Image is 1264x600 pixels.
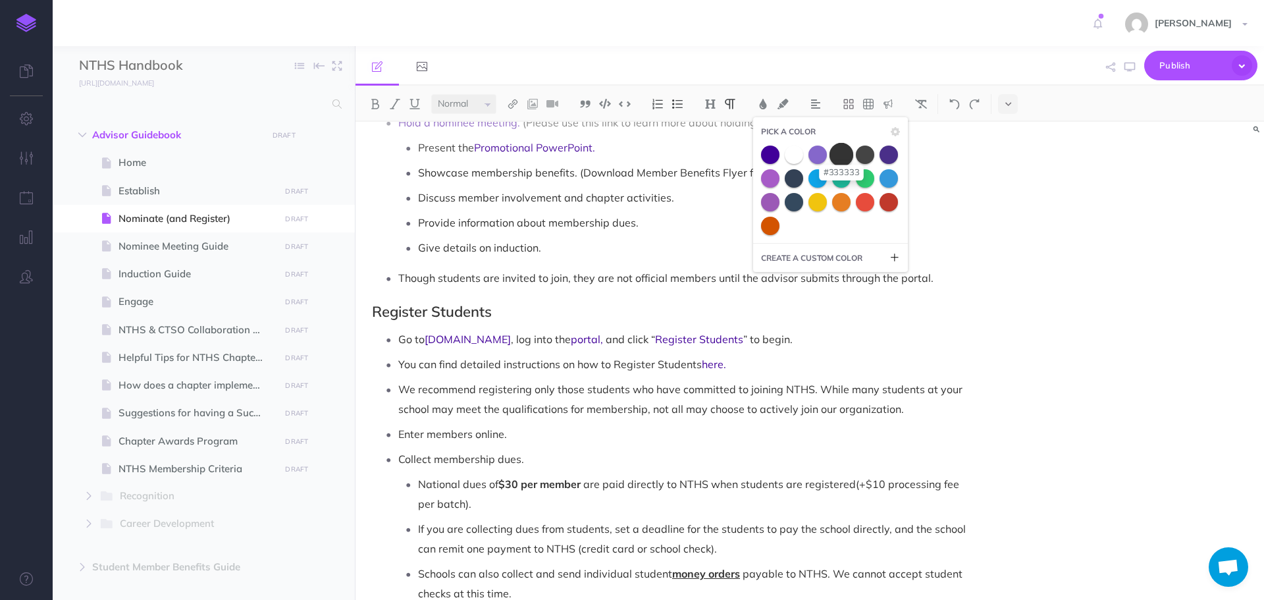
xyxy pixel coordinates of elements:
[280,211,313,227] button: DRAFT
[425,333,511,346] a: [DOMAIN_NAME]
[118,433,276,449] span: Chapter Awards Program
[285,298,308,306] small: DRAFT
[118,294,276,310] span: Engage
[724,358,726,371] span: .
[606,333,655,346] span: and click “
[507,99,519,109] img: Link button
[285,381,308,390] small: DRAFT
[398,271,934,285] span: Though students are invited to join, they are not official members until the advisor submits thro...
[118,461,276,477] span: NTHS Membership Criteria
[571,333,600,346] a: portal
[862,99,874,109] img: Create table button
[949,99,961,109] img: Undo
[118,322,276,338] span: NTHS & CTSO Collaboration Guide
[619,99,631,109] img: Inline code button
[418,191,674,204] span: Discuss member involvement and chapter activities.
[398,452,524,466] span: Collect membership dues.
[285,409,308,418] small: DRAFT
[527,99,539,109] img: Add image button
[273,131,296,140] small: DRAFT
[915,99,927,109] img: Clear styles button
[409,99,421,109] img: Underline button
[285,326,308,335] small: DRAFT
[267,128,300,143] button: DRAFT
[511,333,571,346] span: , log into the
[92,559,259,575] span: Student Member Benefits Guide
[118,350,276,366] span: Helpful Tips for NTHS Chapter Officers
[1144,51,1257,80] button: Publish
[79,56,234,76] input: Documentation Name
[757,99,769,109] img: Text color button
[523,116,858,129] span: (Please use this link to learn more about holding a nominee meeting.)
[118,238,276,254] span: Nominee Meeting Guide
[118,405,276,421] span: Suggestions for having a Successful Chapter
[285,242,308,251] small: DRAFT
[280,434,313,449] button: DRAFT
[418,241,541,254] span: Give details on induction.
[79,92,325,116] input: Search
[777,99,789,109] img: Text background color button
[118,266,276,282] span: Induction Guide
[118,377,276,393] span: How does a chapter implement the Core Four Objectives?
[398,333,425,346] span: Go to
[280,294,313,310] button: DRAFT
[672,567,740,580] span: money orders
[280,406,313,421] button: DRAFT
[418,166,772,179] span: Showcase membership benefits. (Download Member Benefits Flyer from
[600,333,603,346] span: ,
[418,477,962,510] span: are paid directly to NTHS when students are registered
[398,358,702,371] span: You can find detailed instructions on how to Register Students
[285,187,308,196] small: DRAFT
[118,211,276,227] span: Nominate (and Register)
[671,99,683,109] img: Unordered list button
[1125,13,1148,36] img: e15ca27c081d2886606c458bc858b488.jpg
[120,516,256,533] span: Career Development
[599,99,611,109] img: Code block button
[280,323,313,338] button: DRAFT
[418,141,474,154] span: Present the
[655,333,743,346] a: Register Students
[16,14,36,32] img: logo-mark.svg
[702,358,724,371] span: here
[579,99,591,109] img: Blockquote button
[474,141,592,154] a: Promotional PowerPoint
[1148,17,1238,29] span: [PERSON_NAME]
[398,379,975,419] p: We recommend registering only those students who have committed to joining NTHS. While many stude...
[285,437,308,446] small: DRAFT
[280,267,313,282] button: DRAFT
[810,99,822,109] img: Alignment dropdown menu button
[761,252,862,264] small: CREATE A CUSTOM COLOR
[118,183,276,199] span: Establish
[546,99,558,109] img: Add video button
[498,477,581,491] span: $30 per member
[418,522,968,555] span: If you are collecting dues from students, set a deadline for the students to pay the school direc...
[280,378,313,393] button: DRAFT
[53,76,167,89] a: [URL][DOMAIN_NAME]
[389,99,401,109] img: Italic button
[517,116,520,129] span: .
[120,488,256,505] span: Recognition
[592,141,595,154] span: .
[398,116,517,129] a: Hold a nominee meeting
[418,477,962,510] span: (+$10 processing fee per batch).
[1209,547,1248,587] a: Open chat
[372,302,492,321] span: Register Students
[652,99,664,109] img: Ordered list button
[761,125,816,138] span: PICK A COLOR
[285,270,308,279] small: DRAFT
[285,215,308,223] small: DRAFT
[398,427,507,441] span: Enter members online.
[1159,55,1225,76] span: Publish
[968,99,980,109] img: Redo
[724,99,736,109] img: Paragraph button
[285,354,308,362] small: DRAFT
[418,567,672,580] span: Schools can also collect and send individual student
[280,350,313,366] button: DRAFT
[280,184,313,199] button: DRAFT
[418,216,639,229] span: Provide information about membership dues.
